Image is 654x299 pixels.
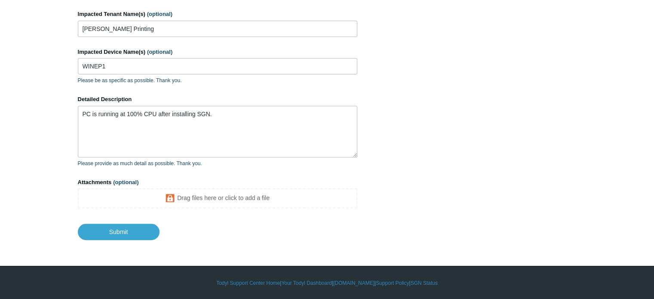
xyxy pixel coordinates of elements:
p: Please be as specific as possible. Thank you. [78,77,357,84]
a: Your Todyl Dashboard [281,279,332,287]
label: Impacted Tenant Name(s) [78,10,357,18]
a: Support Policy [376,279,409,287]
span: (optional) [147,49,172,55]
p: Please provide as much detail as possible. Thank you. [78,160,357,167]
label: Detailed Description [78,95,357,104]
label: Attachments [78,178,357,187]
div: | | | | [78,279,577,287]
input: Submit [78,224,160,240]
a: SGN Status [411,279,438,287]
label: Impacted Device Name(s) [78,48,357,56]
span: (optional) [147,11,172,17]
span: (optional) [113,179,138,185]
a: [DOMAIN_NAME] [333,279,375,287]
a: Todyl Support Center Home [216,279,280,287]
